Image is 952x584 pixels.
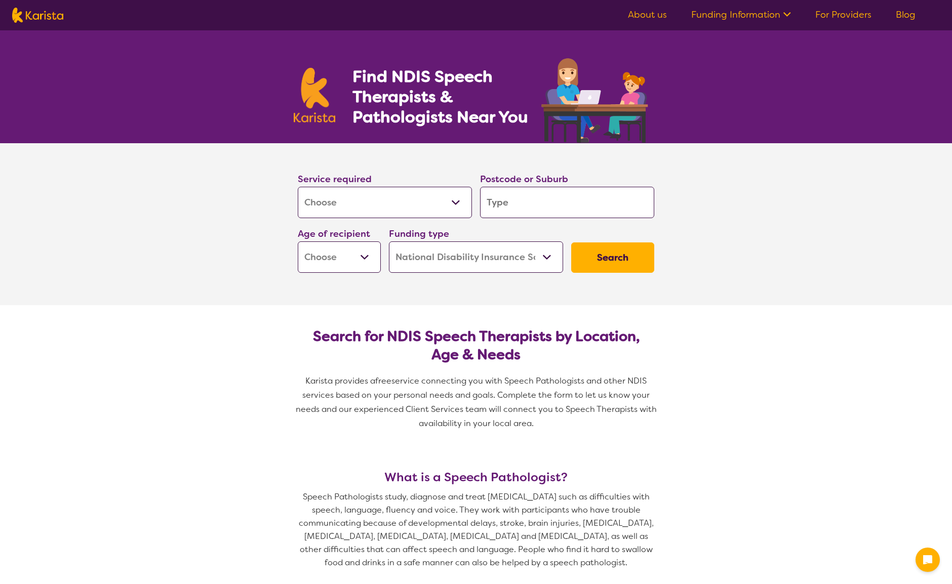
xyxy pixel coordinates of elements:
label: Postcode or Suburb [480,173,568,185]
span: service connecting you with Speech Pathologists and other NDIS services based on your personal ne... [296,376,659,429]
h3: What is a Speech Pathologist? [294,470,658,484]
img: Karista logo [12,8,63,23]
p: Speech Pathologists study, diagnose and treat [MEDICAL_DATA] such as difficulties with speech, la... [294,490,658,569]
button: Search [571,242,654,273]
span: free [375,376,391,386]
h1: Find NDIS Speech Therapists & Pathologists Near You [352,66,540,127]
a: Blog [896,9,916,21]
img: speech-therapy [533,55,658,143]
h2: Search for NDIS Speech Therapists by Location, Age & Needs [306,327,646,364]
span: Karista provides a [305,376,375,386]
input: Type [480,187,654,218]
label: Funding type [389,228,449,240]
a: About us [628,9,667,21]
a: For Providers [815,9,871,21]
a: Funding Information [691,9,791,21]
label: Service required [298,173,372,185]
img: Karista logo [294,68,335,122]
label: Age of recipient [298,228,370,240]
